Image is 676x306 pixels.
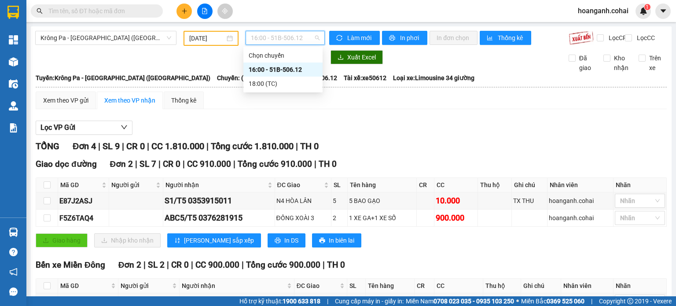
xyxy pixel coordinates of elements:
span: bar-chart [487,35,494,42]
div: 5 BAO GẠO [349,196,415,206]
span: 1 [646,4,649,10]
span: | [143,260,146,270]
th: Tên hàng [348,178,417,192]
div: S1/T5 0353915011 [165,195,273,207]
span: | [314,159,316,169]
button: uploadGiao hàng [36,233,88,247]
span: sync [336,35,344,42]
span: printer [319,237,325,244]
strong: 0369 525 060 [547,298,584,305]
span: Người gửi [121,281,170,291]
span: Miền Nam [406,296,514,306]
th: CR [415,279,434,293]
span: ĐC Giao [277,180,322,190]
span: CR 0 [171,260,189,270]
span: Làm mới [347,33,373,43]
span: Chuyến: (16:00 [DATE]) [217,73,281,83]
td: F5Z6TAQ4 [58,210,109,227]
button: aim [217,4,233,19]
th: Nhân viên [561,279,614,293]
th: Nhân viên [547,178,614,192]
span: CC 910.000 [187,159,231,169]
b: Tuyến: Krông Pa - [GEOGRAPHIC_DATA] ([GEOGRAPHIC_DATA]) [36,74,210,81]
img: icon-new-feature [639,7,647,15]
div: 2 [333,213,346,223]
img: solution-icon [9,123,18,133]
span: search [37,8,43,14]
th: CC [434,279,483,293]
span: message [9,288,18,296]
th: Thu hộ [483,279,521,293]
sup: 1 [644,4,650,10]
span: notification [9,268,18,276]
button: printerIn biên lai [312,233,361,247]
span: Trên xe [646,53,667,73]
span: Người gửi [111,180,154,190]
span: | [135,159,137,169]
button: syncLàm mới [329,31,380,45]
div: N4 HÒA LÂN [276,196,330,206]
span: CR 0 [126,141,145,151]
div: F5Z6TAQ4 [59,213,107,224]
span: Miền Bắc [521,296,584,306]
button: plus [176,4,192,19]
span: In phơi [400,33,420,43]
span: Bến xe Miền Đông [36,260,105,270]
div: E87J2ASJ [59,195,107,206]
div: 10.000 [436,195,476,207]
span: Krông Pa - Sài Gòn (Uar) [40,31,171,44]
span: question-circle [9,248,18,256]
span: CC 900.000 [195,260,239,270]
span: Tổng cước 910.000 [238,159,312,169]
span: SL 7 [140,159,156,169]
span: | [327,296,328,306]
span: ĐC Giao [297,281,338,291]
span: 16:00 - 51B-506.12 [251,31,320,44]
button: Lọc VP Gửi [36,121,132,135]
button: bar-chartThống kê [480,31,531,45]
span: | [158,159,161,169]
span: | [122,141,124,151]
div: hoanganh.cohai [549,213,612,223]
th: SL [331,178,348,192]
span: TH 0 [327,260,345,270]
span: Mã GD [60,281,109,291]
span: hoanganh.cohai [571,5,636,16]
span: Tài xế: xe50612 [344,73,386,83]
span: Lọc CR [605,33,628,43]
div: ĐỒNG XOÀI 3 [276,213,330,223]
span: Đơn 4 [73,141,96,151]
input: 10/09/2025 [189,33,224,43]
input: Tìm tên, số ĐT hoặc mã đơn [48,6,152,16]
div: Xem theo VP gửi [43,96,88,105]
span: Kho nhận [610,53,632,73]
span: Đã giao [576,53,597,73]
th: Thu hộ [478,178,512,192]
span: caret-down [659,7,667,15]
span: Lọc CC [633,33,656,43]
span: Tổng cước 1.810.000 [211,141,294,151]
span: CR 0 [163,159,180,169]
span: | [323,260,325,270]
span: SL 9 [103,141,120,151]
button: file-add [197,4,213,19]
span: copyright [627,298,633,304]
span: file-add [202,8,208,14]
button: sort-ascending[PERSON_NAME] sắp xếp [167,233,261,247]
span: Đơn 2 [118,260,142,270]
span: Tổng cước 900.000 [246,260,320,270]
span: Giao dọc đường [36,159,97,169]
strong: 1900 633 818 [283,298,320,305]
span: Thống kê [498,33,524,43]
div: 16:00 - 51B-506.12 [249,65,317,74]
th: Ghi chú [521,279,561,293]
td: E87J2ASJ [58,192,109,210]
div: Xem theo VP nhận [104,96,155,105]
span: | [591,296,592,306]
span: In DS [284,236,298,245]
span: Hỗ trợ kỹ thuật: [239,296,320,306]
th: Tên hàng [366,279,415,293]
span: ⚪️ [516,299,519,303]
div: Nhãn [616,281,664,291]
span: sort-ascending [174,237,180,244]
